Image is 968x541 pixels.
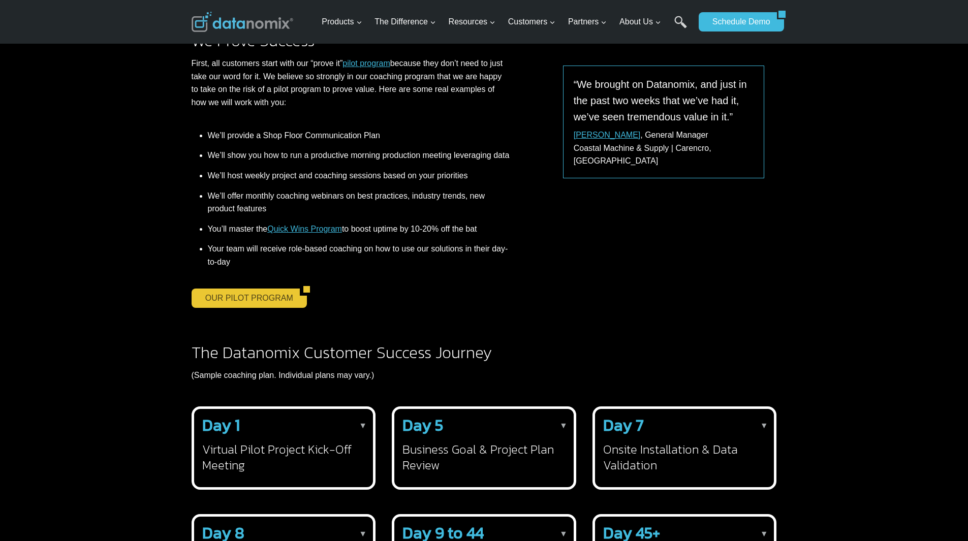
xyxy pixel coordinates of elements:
[359,527,367,540] p: ▼
[603,413,644,437] strong: Day 7
[760,419,768,432] p: ▼
[574,76,754,125] p: “We brought on Datanomix, and just in the past two weeks that we’ve had it, we’ve seen tremendous...
[114,227,129,234] a: Terms
[192,344,777,361] h2: The Datanomix Customer Success Journey
[574,125,754,168] p: , General Manager Coastal Machine & Supply | Carencro, [GEOGRAPHIC_DATA]
[202,413,240,437] strong: Day 1
[603,441,762,473] h3: Onsite Installation & Data Validation
[192,369,777,382] p: (Sample coaching plan. Individual plans may vary.)
[192,57,510,109] p: First, all customers start with our “prove it” because they don’t need to just take our word for ...
[359,419,367,432] p: ▼
[760,527,768,540] p: ▼
[229,1,261,10] span: Last Name
[342,59,390,68] a: pilot program
[699,12,777,31] a: Schedule Demo
[229,42,274,51] span: Phone number
[374,15,436,28] span: The Difference
[568,15,607,28] span: Partners
[402,441,561,473] h3: Business Goal & Project Plan Review
[192,289,300,308] a: OUR PILOT PROGRAM
[508,15,555,28] span: Customers
[267,225,342,233] a: Quick Wins Program
[208,145,510,166] li: We’ll show you how to run a productive morning production meeting leveraging data
[322,15,362,28] span: Products
[208,219,510,239] li: You’ll master the to boost uptime by 10-20% off the bat
[208,239,510,272] li: Your team will receive role-based coaching on how to use our solutions in their day-to-day
[208,125,510,146] li: We’ll provide a Shop Floor Communication Plan
[559,527,568,540] p: ▼
[402,413,443,437] strong: Day 5
[619,15,661,28] span: About Us
[674,16,687,39] a: Search
[192,33,510,49] h2: We Prove Success
[574,131,641,139] a: [PERSON_NAME]
[559,419,568,432] p: ▼
[208,166,510,186] li: We’ll host weekly project and coaching sessions based on your priorities
[229,125,268,135] span: State/Region
[138,227,171,234] a: Privacy Policy
[208,185,510,218] li: We’ll offer monthly coaching webinars on best practices, industry trends, new product features
[318,6,694,39] nav: Primary Navigation
[192,12,293,32] img: Datanomix
[449,15,495,28] span: Resources
[202,441,361,473] h3: Virtual Pilot Project Kick-Off Meeting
